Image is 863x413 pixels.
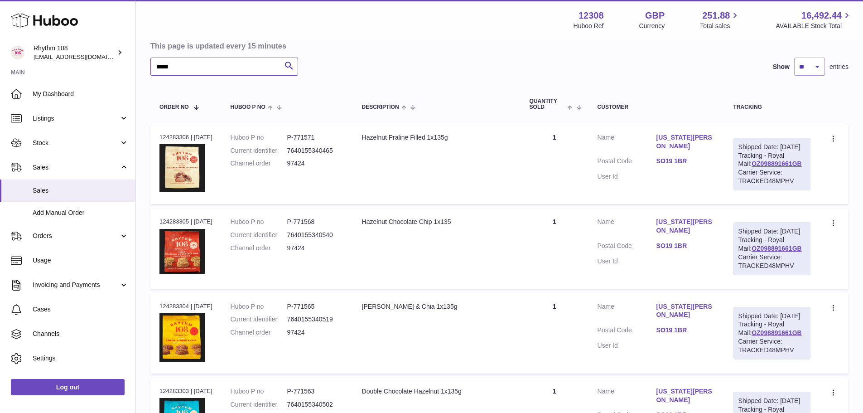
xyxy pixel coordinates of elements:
td: 1 [521,209,588,288]
dd: P-771565 [287,302,344,311]
dt: Postal Code [598,326,656,337]
dd: 7640155340502 [287,400,344,409]
a: OZ098891661GB [752,329,802,336]
span: 16,492.44 [801,10,842,22]
span: Description [362,104,399,110]
div: Hazelnut Chocolate Chip 1x135 [362,218,511,226]
dt: Postal Code [598,242,656,253]
dd: P-771563 [287,387,344,396]
a: 16,492.44 AVAILABLE Stock Total [776,10,852,30]
span: Total sales [700,22,740,30]
div: Tracking [733,104,810,110]
span: Invoicing and Payments [33,281,119,289]
dd: 7640155340465 [287,146,344,155]
a: [US_STATE][PERSON_NAME] [656,133,715,151]
a: Log out [11,379,125,395]
div: Tracking - Royal Mail: [733,307,810,360]
div: Hazelnut Praline Filled 1x135g [362,133,511,142]
div: Tracking - Royal Mail: [733,222,810,275]
div: 124283306 | [DATE] [159,133,212,141]
img: 123081684746190.JPG [159,229,205,274]
div: 124283305 | [DATE] [159,218,212,226]
div: Carrier Service: TRACKED48MPHV [738,168,805,185]
dd: 7640155340519 [287,315,344,324]
a: [US_STATE][PERSON_NAME] [656,302,715,320]
dt: Huboo P no [231,302,287,311]
span: Stock [33,139,119,147]
td: 1 [521,293,588,374]
dt: Huboo P no [231,218,287,226]
strong: 12308 [579,10,604,22]
label: Show [773,63,790,71]
img: 123081684746496.jpg [159,144,205,192]
span: Cases [33,305,129,314]
span: Huboo P no [231,104,265,110]
div: Huboo Ref [574,22,604,30]
div: Shipped Date: [DATE] [738,312,805,321]
span: Add Manual Order [33,209,129,217]
dt: Huboo P no [231,387,287,396]
span: My Dashboard [33,90,129,98]
dd: 97424 [287,159,344,168]
dt: Current identifier [231,400,287,409]
img: internalAdmin-12308@internal.huboo.com [11,46,24,59]
dt: Current identifier [231,231,287,239]
dd: 7640155340540 [287,231,344,239]
dt: Current identifier [231,146,287,155]
div: Double Chocolate Hazelnut 1x135g [362,387,511,396]
div: Tracking - Royal Mail: [733,138,810,190]
a: [US_STATE][PERSON_NAME] [656,387,715,404]
dt: Channel order [231,159,287,168]
div: [PERSON_NAME] & Chia 1x135g [362,302,511,311]
dt: Channel order [231,328,287,337]
span: Orders [33,232,119,240]
span: [EMAIL_ADDRESS][DOMAIN_NAME] [34,53,133,60]
dt: User Id [598,341,656,350]
dt: Name [598,387,656,407]
dt: User Id [598,172,656,181]
a: SO19 1BR [656,326,715,335]
span: 251.88 [702,10,730,22]
div: Customer [598,104,715,110]
dt: Postal Code [598,157,656,168]
span: Sales [33,163,119,172]
a: 251.88 Total sales [700,10,740,30]
dt: Name [598,218,656,237]
a: OZ098891661GB [752,245,802,252]
span: Order No [159,104,189,110]
span: Settings [33,354,129,363]
div: Carrier Service: TRACKED48MPHV [738,253,805,270]
h3: This page is updated every 15 minutes [150,41,846,51]
a: SO19 1BR [656,242,715,250]
img: 123081684746449.jpg [159,313,205,362]
dt: Channel order [231,244,287,253]
dt: Huboo P no [231,133,287,142]
span: AVAILABLE Stock Total [776,22,852,30]
span: Sales [33,186,129,195]
span: Listings [33,114,119,123]
dt: User Id [598,257,656,266]
span: entries [829,63,849,71]
strong: GBP [645,10,665,22]
span: Quantity Sold [530,98,565,110]
dt: Name [598,302,656,322]
a: [US_STATE][PERSON_NAME] [656,218,715,235]
dd: 97424 [287,328,344,337]
dd: P-771568 [287,218,344,226]
a: OZ098891661GB [752,160,802,167]
div: Rhythm 108 [34,44,115,61]
dt: Current identifier [231,315,287,324]
span: Channels [33,330,129,338]
div: Carrier Service: TRACKED48MPHV [738,337,805,355]
div: 124283304 | [DATE] [159,302,212,311]
div: Shipped Date: [DATE] [738,227,805,236]
div: Currency [639,22,665,30]
div: Shipped Date: [DATE] [738,143,805,151]
dt: Name [598,133,656,153]
dd: P-771571 [287,133,344,142]
div: 124283303 | [DATE] [159,387,212,395]
div: Shipped Date: [DATE] [738,397,805,405]
span: Usage [33,256,129,265]
dd: 97424 [287,244,344,253]
a: SO19 1BR [656,157,715,165]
